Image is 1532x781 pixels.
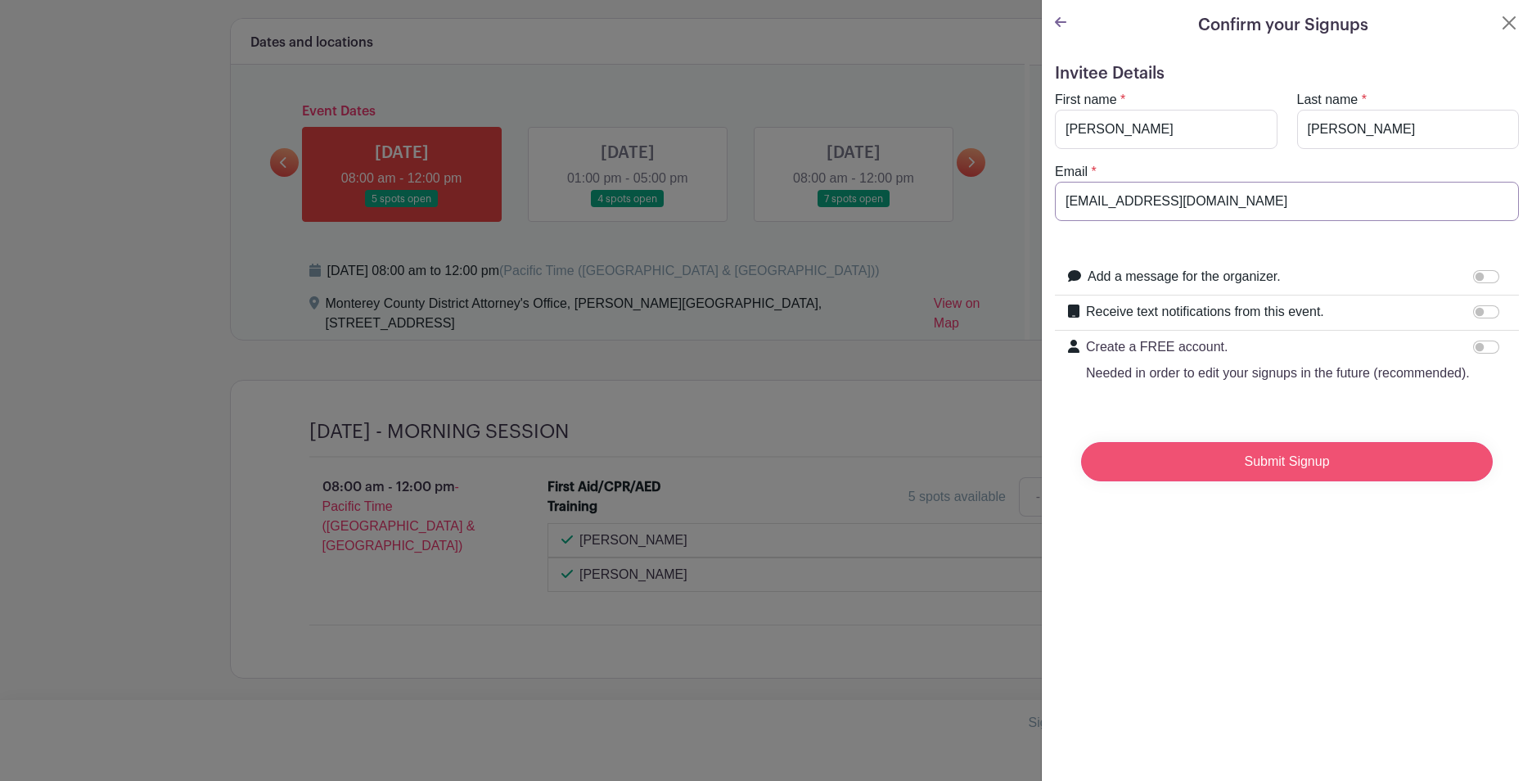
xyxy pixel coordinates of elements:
label: Email [1055,162,1088,182]
p: Create a FREE account. [1086,337,1470,357]
button: Close [1499,13,1519,33]
label: Receive text notifications from this event. [1086,302,1324,322]
p: Needed in order to edit your signups in the future (recommended). [1086,363,1470,383]
h5: Confirm your Signups [1198,13,1368,38]
label: First name [1055,90,1117,110]
h5: Invitee Details [1055,64,1519,84]
input: Submit Signup [1081,442,1493,481]
label: Add a message for the organizer. [1088,267,1281,287]
label: Last name [1297,90,1359,110]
